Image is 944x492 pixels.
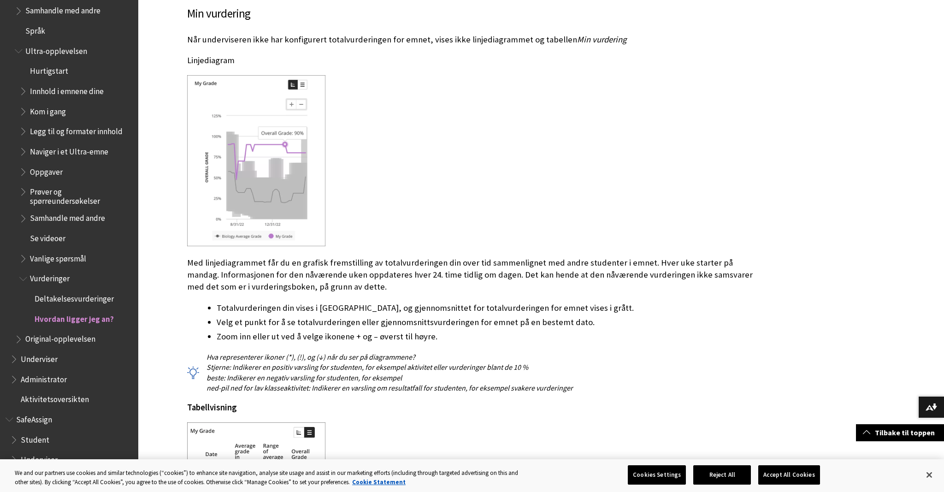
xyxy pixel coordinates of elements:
p: Hva representerer ikoner (*), (!), og (↓) når du ser på diagrammene? Stjerne: Indikerer en positi... [187,352,759,393]
span: Aktivitetsoversikten [21,391,89,404]
span: Underviser [21,351,58,364]
a: More information about your privacy, opens in a new tab [352,478,406,486]
a: Tilbake til toppen [856,424,944,441]
span: Vanlige spørsmål [30,251,86,263]
button: Reject All [693,465,751,485]
span: Student [21,432,49,445]
button: Close [919,465,939,485]
span: Hurtigstart [30,64,68,76]
span: Prøver og spørreundersøkelser [30,184,132,206]
button: Accept All Cookies [758,465,820,485]
span: Naviger i et Ultra-emne [30,144,108,156]
span: Hvordan ligger jeg an? [35,311,114,324]
div: We and our partners use cookies and similar technologies (“cookies”) to enhance site navigation, ... [15,468,519,486]
span: Innhold i emnene dine [30,83,104,96]
span: SafeAssign [16,412,52,424]
span: Kom i gang [30,104,66,116]
span: Samhandle med andre [30,211,105,223]
li: Velg et punkt for å se totalvurderingen eller gjennomsnittsvurderingen for emnet på en bestemt dato. [217,316,759,329]
span: Original-opplevelsen [25,332,95,344]
nav: Book outline for Blackboard SafeAssign [6,412,133,488]
li: Totalvurderingen din vises i [GEOGRAPHIC_DATA], og gjennomsnittet for totalvurderingen for emnet ... [217,302,759,314]
span: Min vurdering [577,34,626,45]
span: Se videoer [30,231,65,243]
span: Tabellvisning [187,402,237,413]
span: Underviser [21,452,58,464]
span: Administrator [21,372,67,384]
button: Cookies Settings [628,465,686,485]
span: Deltakelsesvurderinger [35,291,114,303]
span: Språk [25,23,45,36]
span: Vurderinger [30,271,70,284]
p: Med linjediagrammet får du en grafisk fremstilling av totalvurderingen din over tid sammenlignet ... [187,257,759,293]
span: Ultra-opplevelsen [25,43,87,56]
p: Når underviseren ikke har konfigurert totalvurderingen for emnet, vises ikke linjediagrammet og t... [187,34,759,46]
img: Image of the scatter plot accessed through My Grade. The student's grade appears in purple and th... [187,75,325,246]
span: Oppgaver [30,164,63,177]
span: Legg til og formater innhold [30,124,123,136]
p: Linjediagram [187,54,759,66]
li: Zoom inn eller ut ved å velge ikonene + og – øverst til høyre. [217,330,759,343]
h3: Min vurdering [187,5,759,23]
span: Samhandle med andre [25,3,100,16]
